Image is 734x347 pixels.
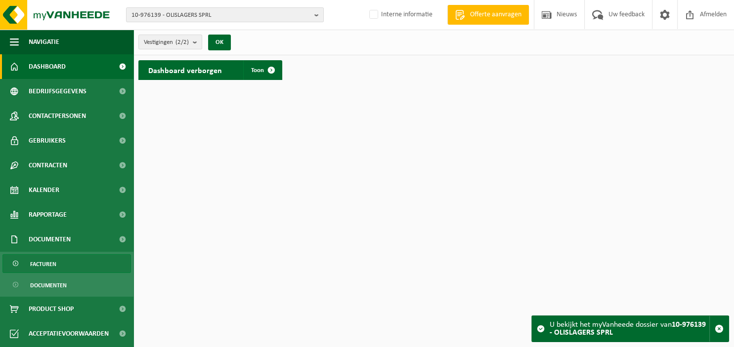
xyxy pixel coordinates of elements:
span: 10-976139 - OLISLAGERS SPRL [131,8,310,23]
span: Kalender [29,178,59,202]
span: Documenten [29,227,71,252]
span: Acceptatievoorwaarden [29,321,109,346]
button: OK [208,35,231,50]
a: Offerte aanvragen [447,5,529,25]
span: Documenten [30,276,67,295]
span: Vestigingen [144,35,189,50]
h2: Dashboard verborgen [138,60,232,79]
label: Interne informatie [367,7,432,22]
strong: 10-976139 - OLISLAGERS SPRL [550,321,706,337]
span: Offerte aanvragen [468,10,524,20]
span: Navigatie [29,30,59,54]
button: Vestigingen(2/2) [138,35,202,49]
span: Gebruikers [29,128,66,153]
span: Product Shop [29,297,74,321]
button: 10-976139 - OLISLAGERS SPRL [126,7,324,22]
span: Facturen [30,255,56,273]
a: Facturen [2,254,131,273]
span: Rapportage [29,202,67,227]
span: Contracten [29,153,67,178]
span: Bedrijfsgegevens [29,79,86,104]
a: Documenten [2,275,131,294]
span: Toon [251,67,264,74]
a: Toon [243,60,281,80]
div: U bekijkt het myVanheede dossier van [550,316,709,342]
count: (2/2) [175,39,189,45]
span: Dashboard [29,54,66,79]
span: Contactpersonen [29,104,86,128]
